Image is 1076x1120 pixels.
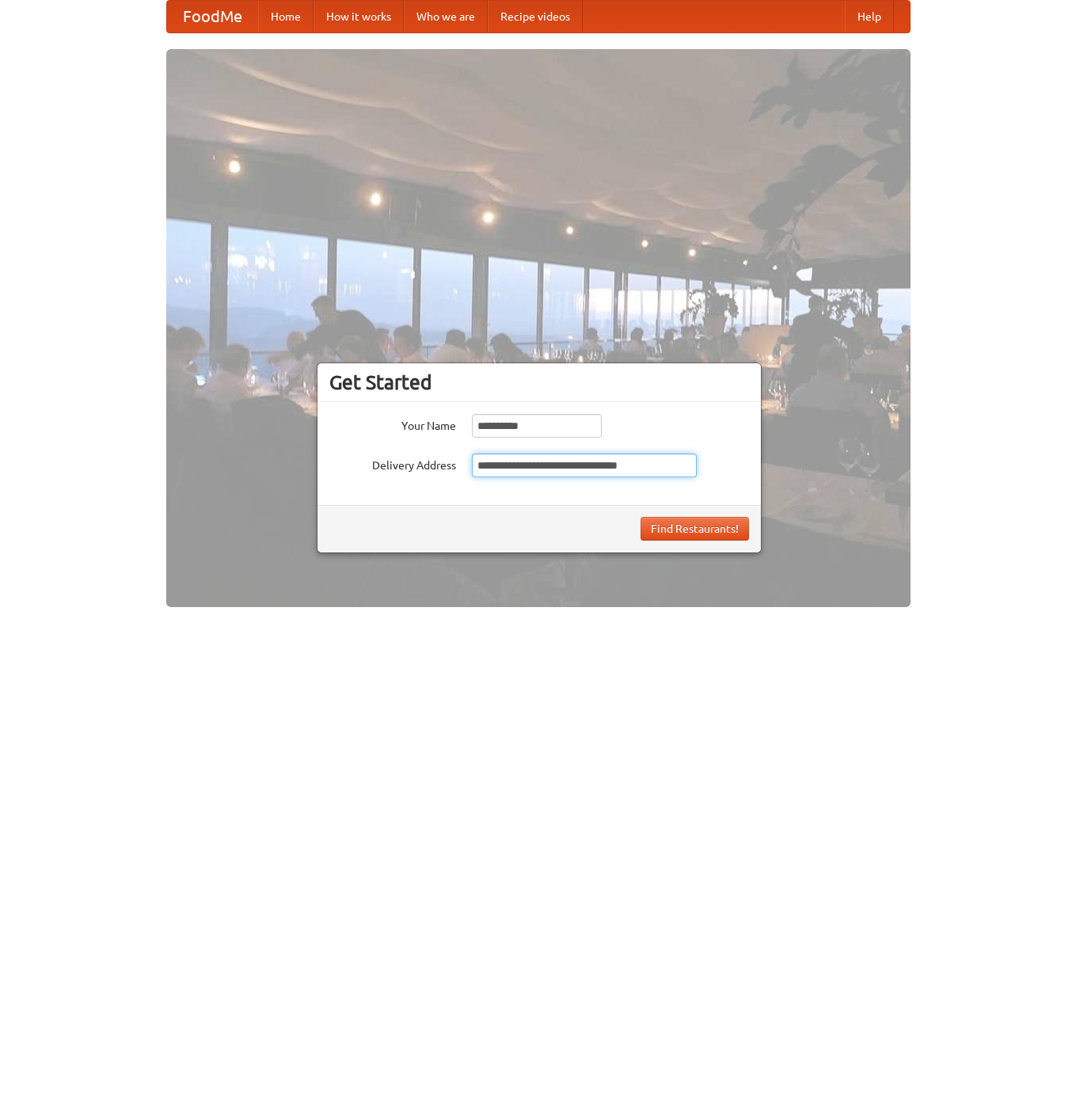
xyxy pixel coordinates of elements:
label: Delivery Address [329,454,456,473]
a: Help [845,1,894,32]
a: How it works [314,1,404,32]
h3: Get Started [329,370,749,394]
a: Recipe videos [488,1,583,32]
a: Home [258,1,314,32]
button: Find Restaurants! [641,517,749,541]
a: FoodMe [167,1,258,32]
label: Your Name [329,414,456,434]
a: Who we are [404,1,488,32]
